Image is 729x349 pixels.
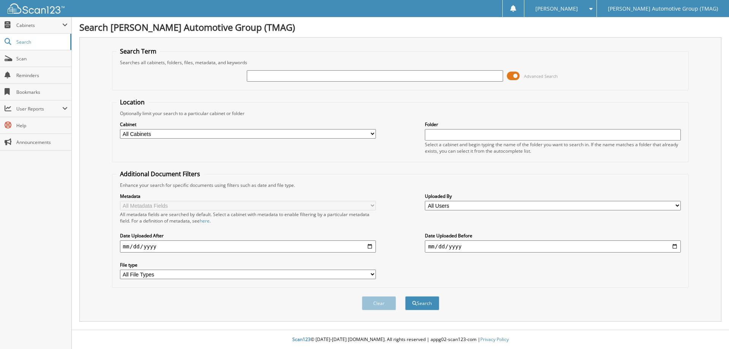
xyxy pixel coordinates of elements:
span: Bookmarks [16,89,68,95]
h1: Search [PERSON_NAME] Automotive Group (TMAG) [79,21,721,33]
span: User Reports [16,106,62,112]
img: scan123-logo-white.svg [8,3,65,14]
label: Metadata [120,193,376,199]
div: Optionally limit your search to a particular cabinet or folder [116,110,685,117]
span: [PERSON_NAME] [535,6,578,11]
div: All metadata fields are searched by default. Select a cabinet with metadata to enable filtering b... [120,211,376,224]
input: start [120,240,376,253]
span: Search [16,39,66,45]
span: Scan [16,55,68,62]
a: Privacy Policy [480,336,509,343]
legend: Location [116,98,148,106]
span: Advanced Search [524,73,558,79]
button: Search [405,296,439,310]
div: © [DATE]-[DATE] [DOMAIN_NAME]. All rights reserved | appg02-scan123-com | [72,330,729,349]
span: Help [16,122,68,129]
label: Date Uploaded After [120,232,376,239]
span: Reminders [16,72,68,79]
div: Searches all cabinets, folders, files, metadata, and keywords [116,59,685,66]
legend: Additional Document Filters [116,170,204,178]
span: Announcements [16,139,68,145]
label: Folder [425,121,681,128]
span: Scan123 [292,336,311,343]
button: Clear [362,296,396,310]
label: File type [120,262,376,268]
label: Date Uploaded Before [425,232,681,239]
span: [PERSON_NAME] Automotive Group (TMAG) [608,6,718,11]
div: Enhance your search for specific documents using filters such as date and file type. [116,182,685,188]
input: end [425,240,681,253]
a: here [200,218,210,224]
div: Select a cabinet and begin typing the name of the folder you want to search in. If the name match... [425,141,681,154]
label: Uploaded By [425,193,681,199]
label: Cabinet [120,121,376,128]
legend: Search Term [116,47,160,55]
span: Cabinets [16,22,62,28]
